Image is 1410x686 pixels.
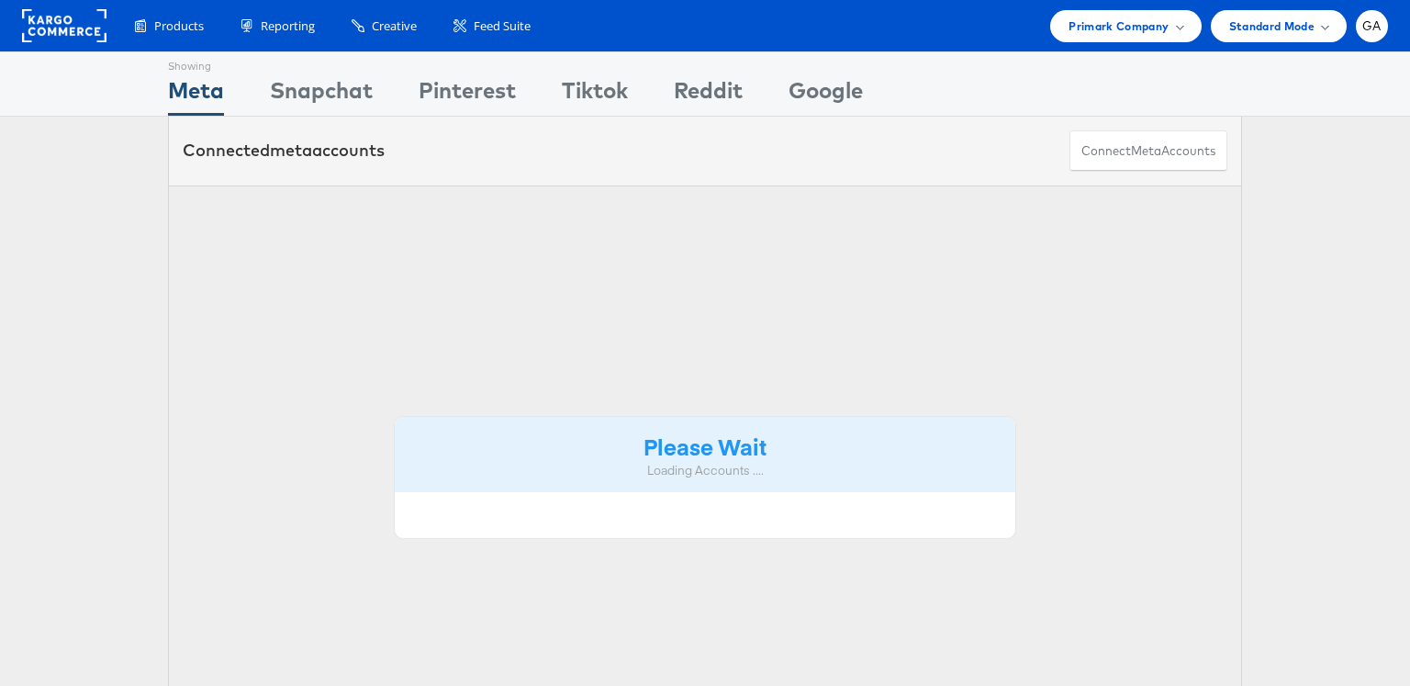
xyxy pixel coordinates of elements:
[1069,17,1169,36] span: Primark Company
[674,74,743,116] div: Reddit
[1362,20,1382,32] span: GA
[372,17,417,35] span: Creative
[408,462,1002,479] div: Loading Accounts ....
[1131,142,1161,160] span: meta
[270,74,373,116] div: Snapchat
[643,431,767,461] strong: Please Wait
[154,17,204,35] span: Products
[1069,130,1227,172] button: ConnectmetaAccounts
[168,74,224,116] div: Meta
[183,139,385,163] div: Connected accounts
[1229,17,1315,36] span: Standard Mode
[168,52,224,74] div: Showing
[270,140,312,161] span: meta
[474,17,531,35] span: Feed Suite
[419,74,516,116] div: Pinterest
[562,74,628,116] div: Tiktok
[789,74,863,116] div: Google
[261,17,315,35] span: Reporting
